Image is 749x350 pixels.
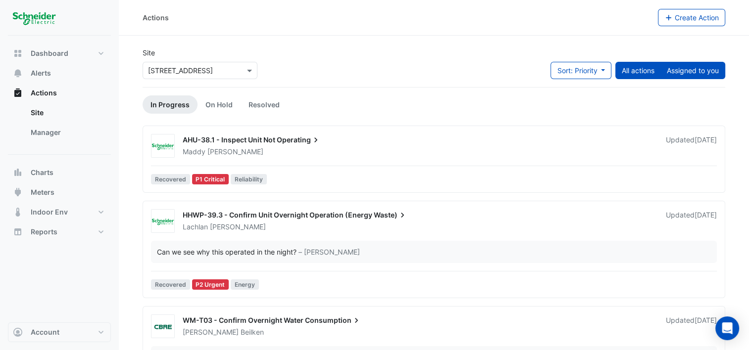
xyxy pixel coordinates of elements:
[13,68,23,78] app-icon: Alerts
[8,83,111,103] button: Actions
[31,227,57,237] span: Reports
[675,13,719,22] span: Create Action
[151,279,190,290] span: Recovered
[13,227,23,237] app-icon: Reports
[13,48,23,58] app-icon: Dashboard
[8,202,111,222] button: Indoor Env
[31,207,68,217] span: Indoor Env
[31,48,68,58] span: Dashboard
[666,315,717,337] div: Updated
[695,316,717,324] span: Fri 04-Apr-2025 15:35 AEDT
[151,217,174,226] img: Schneider Electric
[241,327,264,337] span: Beilken
[8,222,111,242] button: Reports
[231,174,267,184] span: Reliability
[143,47,155,58] label: Site
[192,174,229,184] div: P1 Critical
[8,63,111,83] button: Alerts
[31,88,57,98] span: Actions
[658,9,726,26] button: Create Action
[715,316,739,340] div: Open Intercom Messenger
[23,123,111,142] a: Manager
[157,247,297,257] div: Can we see why this operated in the night?
[8,44,111,63] button: Dashboard
[305,315,361,325] span: Consumption
[192,279,229,290] div: P2 Urgent
[198,95,241,114] a: On Hold
[31,327,59,337] span: Account
[8,322,111,342] button: Account
[374,210,407,220] span: Waste)
[660,62,725,79] button: Assigned to you
[8,103,111,146] div: Actions
[23,103,111,123] a: Site
[615,62,661,79] button: All actions
[31,187,54,197] span: Meters
[183,316,303,324] span: WM-T03 - Confirm Overnight Water
[695,211,717,219] span: Wed 16-Jul-2025 09:20 AEST
[13,88,23,98] app-icon: Actions
[151,322,174,332] img: CBRE Charter Hall
[8,163,111,182] button: Charts
[695,135,717,144] span: Thu 31-Jul-2025 12:53 AEST
[183,222,208,231] span: Lachlan
[143,95,198,114] a: In Progress
[299,247,360,257] span: – [PERSON_NAME]
[31,68,51,78] span: Alerts
[183,211,372,219] span: HHWP-39.3 - Confirm Unit Overnight Operation (Energy
[143,12,169,23] div: Actions
[183,135,275,144] span: AHU-38.1 - Inspect Unit Not
[241,95,288,114] a: Resolved
[666,135,717,157] div: Updated
[151,141,174,151] img: Schneider Electric
[231,279,259,290] span: Energy
[210,222,266,232] span: [PERSON_NAME]
[13,187,23,197] app-icon: Meters
[666,210,717,232] div: Updated
[183,328,239,336] span: [PERSON_NAME]
[8,182,111,202] button: Meters
[183,147,205,156] span: Maddy
[277,135,321,145] span: Operating
[12,8,56,28] img: Company Logo
[550,62,611,79] button: Sort: Priority
[557,66,597,75] span: Sort: Priority
[151,174,190,184] span: Recovered
[13,168,23,177] app-icon: Charts
[31,168,53,177] span: Charts
[13,207,23,217] app-icon: Indoor Env
[207,147,263,157] span: [PERSON_NAME]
